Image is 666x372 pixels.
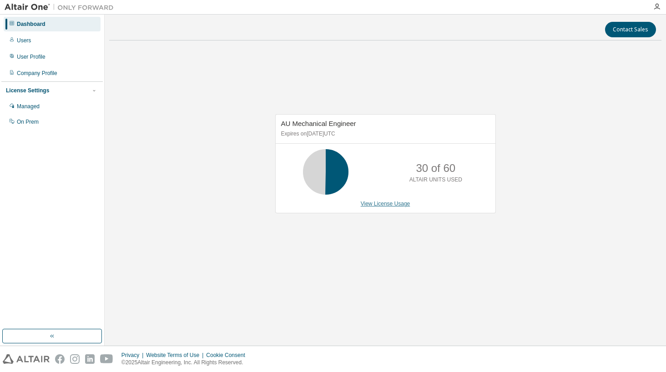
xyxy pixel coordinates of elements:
img: youtube.svg [100,354,113,364]
div: License Settings [6,87,49,94]
span: AU Mechanical Engineer [281,120,356,127]
img: Altair One [5,3,118,12]
div: Cookie Consent [206,352,250,359]
div: Users [17,37,31,44]
p: 30 of 60 [416,161,455,176]
p: ALTAIR UNITS USED [409,176,462,184]
div: On Prem [17,118,39,126]
div: Managed [17,103,40,110]
a: View License Usage [361,201,410,207]
div: Company Profile [17,70,57,77]
img: linkedin.svg [85,354,95,364]
p: © 2025 Altair Engineering, Inc. All Rights Reserved. [121,359,251,367]
img: facebook.svg [55,354,65,364]
div: Dashboard [17,20,45,28]
div: User Profile [17,53,45,60]
img: altair_logo.svg [3,354,50,364]
div: Website Terms of Use [146,352,206,359]
img: instagram.svg [70,354,80,364]
p: Expires on [DATE] UTC [281,130,488,138]
button: Contact Sales [605,22,656,37]
div: Privacy [121,352,146,359]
